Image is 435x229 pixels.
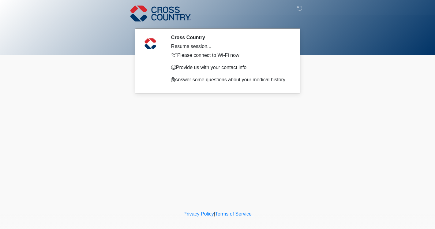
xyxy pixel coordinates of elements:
p: Answer some questions about your medical history [171,76,290,83]
h2: Cross Country [171,35,290,40]
a: Privacy Policy [183,211,214,216]
a: Terms of Service [215,211,252,216]
img: Agent Avatar [141,35,159,53]
img: Cross Country Logo [130,5,191,22]
a: | [214,211,215,216]
p: Provide us with your contact info [171,64,290,71]
div: Resume session... [171,43,290,50]
p: Please connect to Wi-Fi now [171,52,290,59]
